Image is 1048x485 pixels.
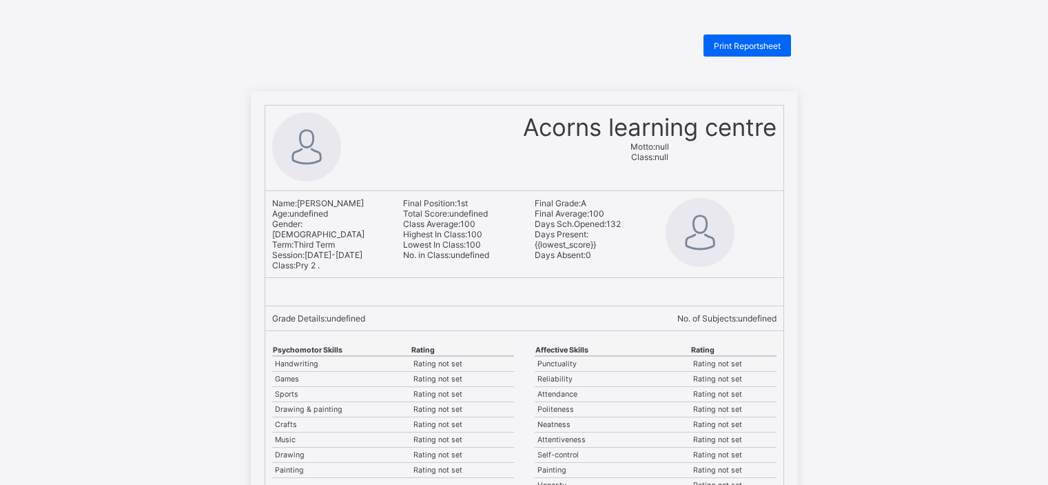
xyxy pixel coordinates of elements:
span: A [535,198,586,208]
span: [DATE]-[DATE] [272,250,362,260]
span: 0 [535,250,591,260]
span: Total Score: [403,208,449,219]
span: Gender: [272,219,302,229]
td: Rating not set [411,463,514,478]
span: Highest In Class: [403,229,467,239]
span: 100 [403,219,475,229]
span: Motto: [630,141,655,152]
td: Rating not set [690,417,776,433]
span: Print Reportsheet [714,41,781,51]
td: Attentiveness [535,433,691,448]
span: Days Present: [535,229,588,239]
td: Attendance [535,387,691,402]
td: Rating not set [411,356,514,372]
span: Third Term [272,239,335,250]
td: Games [272,372,411,387]
td: Drawing & painting [272,402,411,417]
span: Pry 2 . [272,260,320,270]
span: undefined [403,250,489,260]
span: undefined [272,208,328,219]
span: Name: [272,198,297,208]
td: Rating not set [411,417,514,433]
span: Grade Details: [272,313,327,324]
span: undefined [677,313,777,324]
span: Lowest In Class: [403,239,466,250]
th: Rating [690,345,776,356]
span: Days Absent: [535,250,586,260]
td: Neatness [535,417,691,433]
span: undefined [403,208,488,219]
span: Acorns learning centre [523,112,777,141]
th: Psychomotor Skills [272,345,411,356]
td: Rating not set [690,387,776,402]
td: Rating not set [411,372,514,387]
span: 132 [535,219,621,229]
td: Drawing [272,448,411,463]
td: Rating not set [690,402,776,417]
span: [PERSON_NAME] [272,198,364,208]
td: Rating not set [411,433,514,448]
span: {{lowest_score}} [535,229,596,250]
span: Term: [272,239,294,250]
img: default.svg [272,112,341,181]
td: Painting [272,463,411,478]
td: Rating not set [690,433,776,448]
td: Handwriting [272,356,411,372]
img: default.svg [666,198,734,267]
td: Rating not set [690,448,776,463]
span: Days Sch.Opened: [535,219,606,229]
td: Rating not set [411,448,514,463]
span: No. in Class: [403,250,451,260]
td: Politeness [535,402,691,417]
td: Rating not set [690,463,776,478]
th: Rating [411,345,514,356]
td: Rating not set [690,372,776,387]
td: Rating not set [411,402,514,417]
span: Final Grade: [535,198,581,208]
th: Affective Skills [535,345,691,356]
span: Final Position: [403,198,457,208]
td: Reliability [535,372,691,387]
td: Painting [535,463,691,478]
span: 100 [403,229,482,239]
span: [DEMOGRAPHIC_DATA] [272,219,364,239]
span: null [630,141,669,152]
td: Self-control [535,448,691,463]
span: Class Average: [403,219,460,229]
span: 100 [535,208,604,219]
td: Punctuality [535,356,691,372]
span: No. of Subjects: [677,313,738,324]
span: Age: [272,208,289,219]
td: Rating not set [690,356,776,372]
td: Sports [272,387,411,402]
span: 100 [403,239,481,250]
td: Crafts [272,417,411,433]
span: Session: [272,250,305,260]
span: 1st [403,198,468,208]
span: Final Average: [535,208,589,219]
span: Class: [272,260,296,270]
span: Class: [631,152,655,162]
td: Rating not set [411,387,514,402]
span: undefined [272,313,365,324]
td: Music [272,433,411,448]
span: null [631,152,668,162]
